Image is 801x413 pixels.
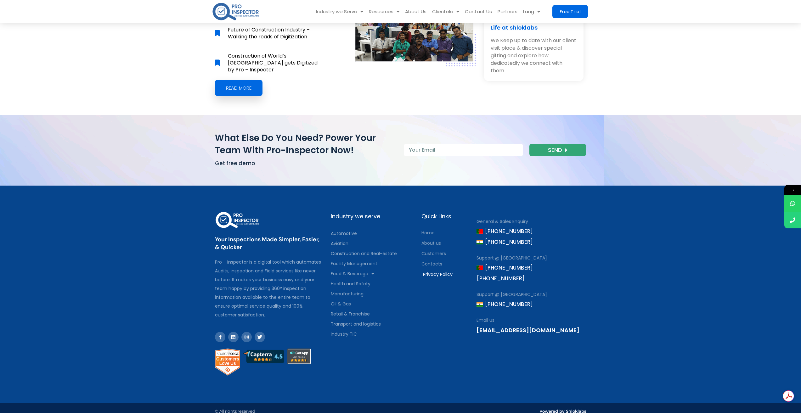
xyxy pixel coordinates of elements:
[421,270,470,279] a: Privacy Policy
[421,228,435,237] span: Home
[331,238,415,248] a: Aviation
[784,185,801,195] span: →
[477,217,528,226] span: General & Sales Enquiry
[226,86,251,90] span: Read More
[331,211,415,222] div: Industry we serve
[477,326,579,334] a: [EMAIL_ADDRESS][DOMAIN_NAME]
[331,279,415,289] a: Health and Safety
[421,249,470,258] a: Customers
[331,329,415,339] a: Industry TIC
[560,9,581,14] span: Free Trial
[331,248,415,259] a: Construction and Real-estate
[477,290,547,299] span: Support @ [GEOGRAPHIC_DATA]
[421,239,470,248] a: About us
[331,259,415,269] a: Facility Management
[421,211,470,222] div: Quick Links
[215,158,398,169] p: Get free demo
[331,269,415,279] a: Food & Beverage
[491,24,538,31] a: Life at shloklabs
[477,299,533,310] span: [PHONE_NUMBER]
[215,211,260,229] img: pro-inspector-logo-white
[215,236,319,251] a: Your Inspections Made Simpler, Easier, & Quicker
[404,144,523,156] input: Your Email
[421,239,441,248] span: About us
[215,53,321,74] a: Construction of World’s [GEOGRAPHIC_DATA] gets Digitized by Pro – Inspector
[215,26,321,41] a: Future of Construction Industry – Walking the roads of Digitization
[226,53,321,74] span: Construction of World’s [GEOGRAPHIC_DATA] gets Digitized by Pro – Inspector
[477,262,533,284] span: [PHONE_NUMBER] [PHONE_NUMBER]
[215,80,262,96] a: Read More
[243,349,284,364] img: capterrareview
[215,349,240,376] img: Pro-Inspector Reviews
[287,349,311,364] img: getappreview
[331,309,415,319] a: Retail & Franchise
[529,144,586,156] button: Send
[477,316,494,325] span: Email us
[421,228,470,237] a: Home
[331,228,415,238] a: Automotive
[331,228,415,339] nav: Menu
[421,260,470,268] a: Contacts
[331,289,415,299] a: Manufacturing
[215,132,398,156] p: What else do you need? Power your team with Pro-Inspector now!
[212,2,260,21] img: pro-inspector-logo
[215,258,324,319] div: Pro – Inspector is a digital tool which automates Audits, inspection and Field services like neve...
[477,254,547,262] span: Support @ [GEOGRAPHIC_DATA]
[552,5,588,18] a: Free Trial
[477,237,533,247] span: [PHONE_NUMBER]
[331,299,415,309] a: Oil & Gas
[477,226,533,237] span: [PHONE_NUMBER]
[421,249,446,258] span: Customers
[226,26,321,41] span: Future of Construction Industry – Walking the roads of Digitization
[331,319,415,329] a: Transport and logistics
[548,147,562,153] span: Send
[421,260,442,268] span: Contacts
[491,37,577,75] div: We Keep up to date with our client visit place & discover special gifting and explore how dedicat...
[404,144,586,159] form: New Form
[421,270,453,279] span: Privacy Policy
